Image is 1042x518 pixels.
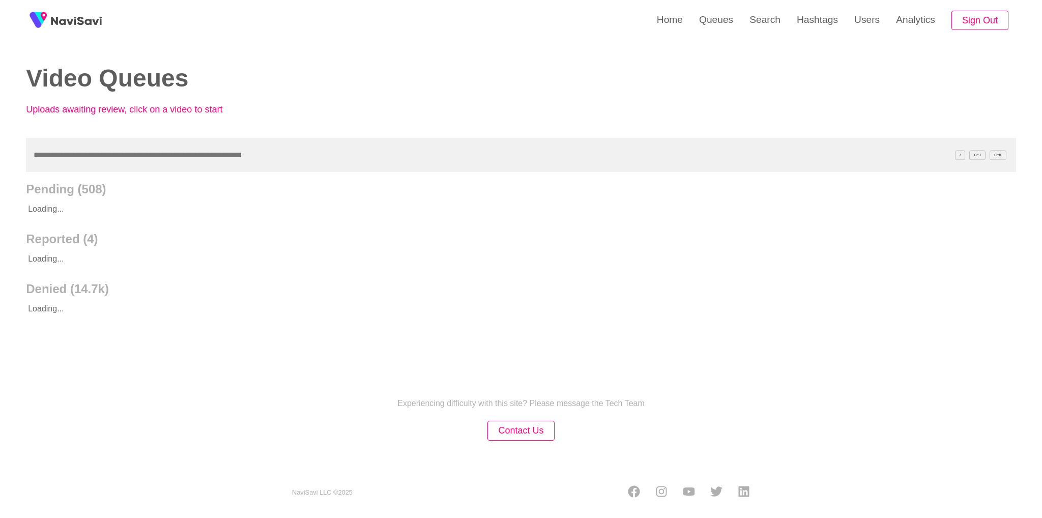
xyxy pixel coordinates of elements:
button: Sign Out [951,11,1008,31]
a: Twitter [710,485,722,501]
p: Experiencing difficulty with this site? Please message the Tech Team [397,399,645,408]
span: / [955,150,965,160]
span: C^K [990,150,1006,160]
p: Loading... [26,196,917,222]
span: C^J [969,150,986,160]
a: Facebook [628,485,640,501]
p: Loading... [26,246,917,272]
h2: Denied (14.7k) [26,282,1016,296]
small: NaviSavi LLC © 2025 [292,489,353,497]
h2: Pending (508) [26,182,1016,196]
img: fireSpot [25,8,51,33]
p: Uploads awaiting review, click on a video to start [26,104,250,115]
h2: Reported (4) [26,232,1016,246]
h2: Video Queues [26,65,506,92]
a: LinkedIn [738,485,750,501]
p: Loading... [26,296,917,322]
button: Contact Us [487,421,554,441]
a: Instagram [655,485,668,501]
a: Youtube [683,485,695,501]
img: fireSpot [51,15,102,25]
a: Contact Us [487,426,554,435]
